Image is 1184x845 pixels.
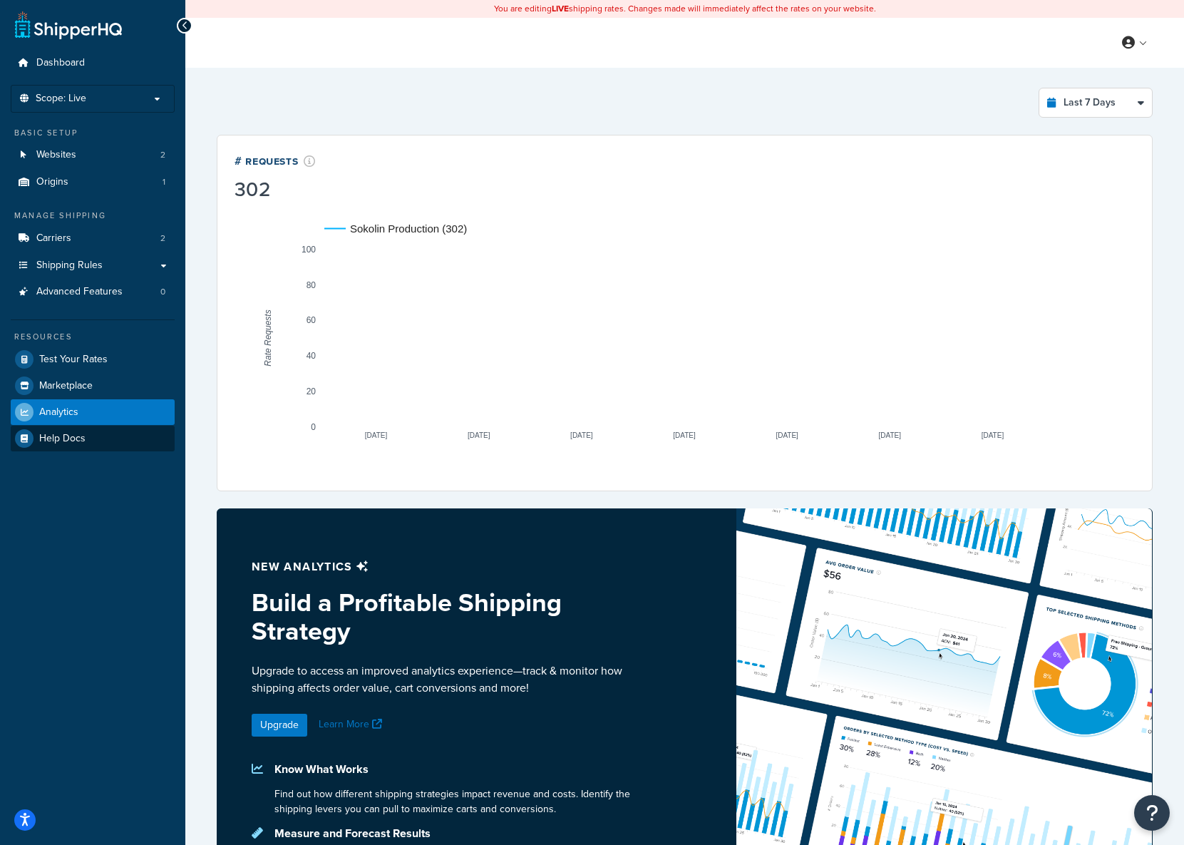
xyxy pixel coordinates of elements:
span: Test Your Rates [39,354,108,366]
b: LIVE [552,2,569,15]
p: Measure and Forecast Results [274,824,651,844]
a: Shipping Rules [11,252,175,279]
span: Carriers [36,232,71,245]
span: Marketplace [39,380,93,392]
p: New analytics [252,557,651,577]
div: Manage Shipping [11,210,175,222]
li: Origins [11,169,175,195]
span: 2 [160,149,165,161]
span: Shipping Rules [36,260,103,272]
p: Find out how different shipping strategies impact revenue and costs. Identify the shipping levers... [274,787,651,816]
div: 302 [235,180,316,200]
a: Marketplace [11,373,175,399]
span: 0 [160,286,165,298]
span: Websites [36,149,76,161]
span: Analytics [39,406,78,419]
text: 40 [307,351,316,361]
span: 1 [163,176,165,188]
text: 60 [307,315,316,325]
a: Learn More [319,717,386,732]
h3: Build a Profitable Shipping Strategy [252,588,651,645]
p: Upgrade to access an improved analytics experience—track & monitor how shipping affects order val... [252,662,651,697]
text: Sokolin Production (302) [350,222,467,235]
div: Basic Setup [11,127,175,139]
span: Dashboard [36,57,85,69]
span: Scope: Live [36,93,86,105]
text: [DATE] [365,431,388,439]
text: 100 [302,245,316,255]
a: Test Your Rates [11,347,175,372]
a: Advanced Features0 [11,279,175,305]
text: 80 [307,280,316,290]
a: Websites2 [11,142,175,168]
text: [DATE] [879,431,902,439]
a: Analytics [11,399,175,425]
div: Resources [11,331,175,343]
a: Carriers2 [11,225,175,252]
p: Know What Works [274,759,651,779]
li: Advanced Features [11,279,175,305]
span: 2 [160,232,165,245]
button: Open Resource Center [1134,795,1170,831]
a: Origins1 [11,169,175,195]
text: [DATE] [982,431,1004,439]
text: [DATE] [673,431,696,439]
svg: A chart. [235,203,1135,473]
a: Dashboard [11,50,175,76]
span: Advanced Features [36,286,123,298]
div: # Requests [235,153,316,169]
text: [DATE] [776,431,798,439]
a: Help Docs [11,426,175,451]
li: Carriers [11,225,175,252]
a: Upgrade [252,714,307,737]
text: [DATE] [468,431,490,439]
li: Websites [11,142,175,168]
text: Rate Requests [263,309,273,366]
text: [DATE] [570,431,593,439]
span: Origins [36,176,68,188]
span: Help Docs [39,433,86,445]
text: 0 [311,422,316,432]
text: 20 [307,386,316,396]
